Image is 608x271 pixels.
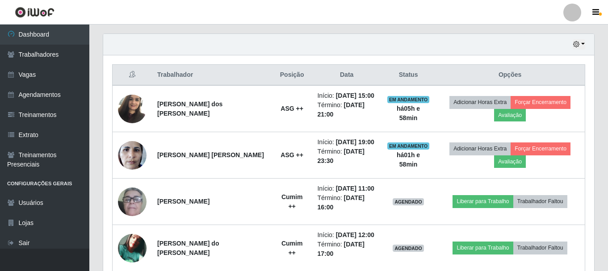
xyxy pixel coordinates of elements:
[281,240,302,256] strong: Cumim ++
[317,184,376,193] li: Início:
[157,240,219,256] strong: [PERSON_NAME] do [PERSON_NAME]
[393,198,424,205] span: AGENDADO
[397,105,420,121] strong: há 05 h e 58 min
[317,240,376,258] li: Término:
[449,142,511,155] button: Adicionar Horas Extra
[317,147,376,166] li: Término:
[453,195,513,208] button: Liberar para Trabalho
[157,100,222,117] strong: [PERSON_NAME] dos [PERSON_NAME]
[393,245,424,252] span: AGENDADO
[281,105,303,112] strong: ASG ++
[317,230,376,240] li: Início:
[513,242,567,254] button: Trabalhador Faltou
[118,234,147,263] img: 1671317800935.jpeg
[317,138,376,147] li: Início:
[435,65,585,86] th: Opções
[336,185,374,192] time: [DATE] 11:00
[317,100,376,119] li: Término:
[387,142,430,150] span: EM ANDAMENTO
[511,142,570,155] button: Forçar Encerramento
[513,195,567,208] button: Trabalhador Faltou
[382,65,435,86] th: Status
[317,91,376,100] li: Início:
[15,7,55,18] img: CoreUI Logo
[281,151,303,158] strong: ASG ++
[157,198,210,205] strong: [PERSON_NAME]
[387,96,430,103] span: EM ANDAMENTO
[494,109,526,121] button: Avaliação
[336,231,374,238] time: [DATE] 12:00
[453,242,513,254] button: Liberar para Trabalho
[272,65,312,86] th: Posição
[118,136,147,174] img: 1694453886302.jpeg
[312,65,382,86] th: Data
[336,138,374,146] time: [DATE] 19:00
[397,151,420,168] strong: há 01 h e 58 min
[157,151,264,158] strong: [PERSON_NAME] [PERSON_NAME]
[118,172,147,231] img: 1705182808004.jpeg
[449,96,511,108] button: Adicionar Horas Extra
[152,65,272,86] th: Trabalhador
[494,155,526,168] button: Avaliação
[336,92,374,99] time: [DATE] 15:00
[511,96,570,108] button: Forçar Encerramento
[118,90,147,128] img: 1748573558798.jpeg
[281,193,302,210] strong: Cumim ++
[317,193,376,212] li: Término:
